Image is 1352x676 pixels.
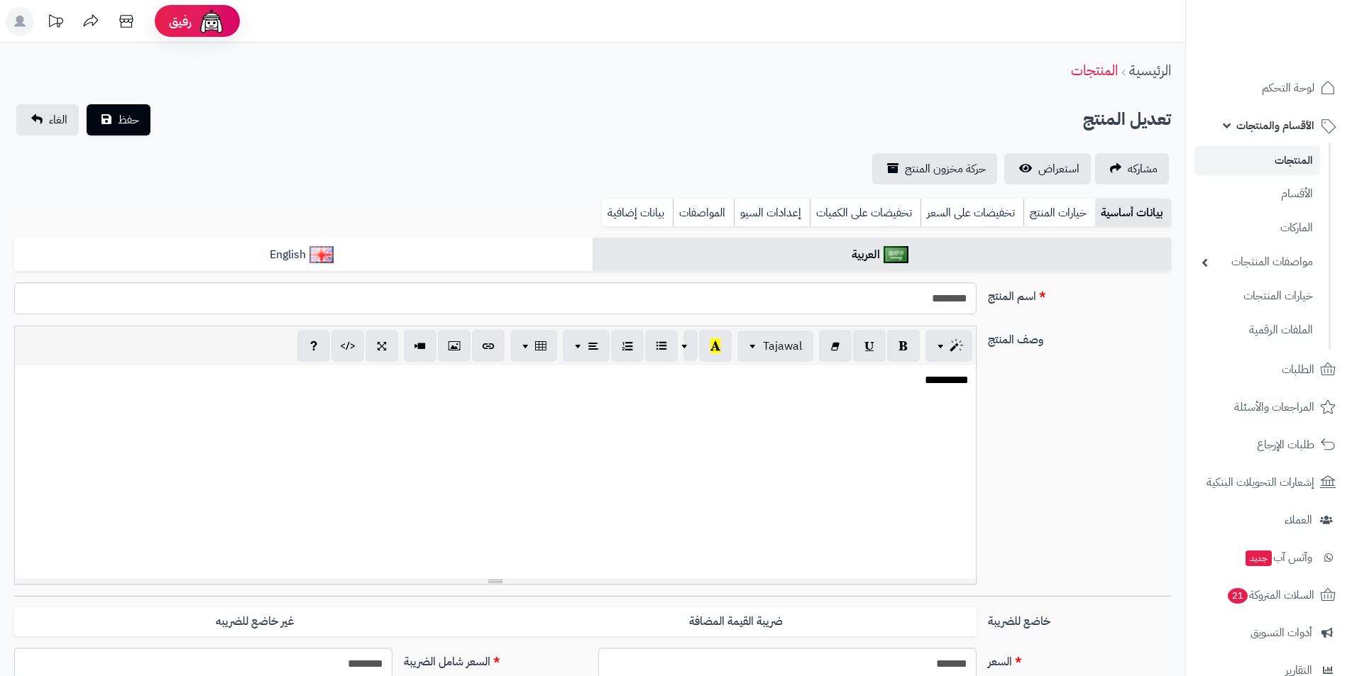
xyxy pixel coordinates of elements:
[1194,503,1343,537] a: العملاء
[602,199,673,227] a: بيانات إضافية
[169,13,192,30] span: رفيق
[982,648,1177,670] label: السعر
[1251,623,1312,643] span: أدوات التسويق
[1194,616,1343,650] a: أدوات التسويق
[1207,472,1314,492] span: إشعارات التحويلات البنكية
[1194,247,1320,277] a: مواصفات المنتجات
[1246,550,1272,566] span: جديد
[14,607,495,636] label: غير خاضع للضريبه
[920,199,1023,227] a: تخفيضات على السعر
[38,7,73,39] a: تحديثات المنصة
[1194,578,1343,612] a: السلات المتروكة21
[1194,146,1320,175] a: المنتجات
[1023,199,1095,227] a: خيارات المنتج
[1194,213,1320,243] a: الماركات
[810,199,920,227] a: تخفيضات على الكميات
[1262,78,1314,98] span: لوحة التحكم
[1038,160,1079,177] span: استعراض
[309,246,334,263] img: English
[16,104,79,135] a: الغاء
[593,238,1171,272] a: العربية
[1194,281,1320,311] a: خيارات المنتجات
[737,331,813,362] button: Tajawal
[1255,35,1339,65] img: logo-2.png
[734,199,810,227] a: إعدادات السيو
[87,104,150,135] button: حفظ
[763,338,802,355] span: Tajawal
[884,246,908,263] img: العربية
[1004,153,1091,184] a: استعراض
[1236,116,1314,135] span: الأقسام والمنتجات
[673,199,734,227] a: المواصفات
[905,160,986,177] span: حركة مخزون المنتج
[872,153,997,184] a: حركة مخزون المنتج
[1244,548,1312,567] span: وآتس آب
[1285,510,1312,530] span: العملاء
[118,111,139,128] span: حفظ
[1226,585,1314,605] span: السلات المتروكة
[1194,353,1343,387] a: الطلبات
[1095,199,1171,227] a: بيانات أساسية
[1257,435,1314,455] span: طلبات الإرجاع
[1228,587,1248,603] span: 21
[14,238,593,272] a: English
[1071,60,1118,81] a: المنتجات
[1194,428,1343,462] a: طلبات الإرجاع
[1194,390,1343,424] a: المراجعات والأسئلة
[1083,105,1171,134] h2: تعديل المنتج
[1234,397,1314,417] span: المراجعات والأسئلة
[1194,315,1320,345] a: الملفات الرقمية
[1128,160,1158,177] span: مشاركه
[1194,541,1343,575] a: وآتس آبجديد
[1282,360,1314,379] span: الطلبات
[1194,179,1320,209] a: الأقسام
[197,7,226,35] img: ai-face.png
[982,282,1177,305] label: اسم المنتج
[1194,465,1343,499] a: إشعارات التحويلات البنكية
[982,607,1177,630] label: خاضع للضريبة
[1095,153,1169,184] a: مشاركه
[1129,60,1171,81] a: الرئيسية
[982,326,1177,348] label: وصف المنتج
[49,111,67,128] span: الغاء
[398,648,593,670] label: السعر شامل الضريبة
[1194,71,1343,105] a: لوحة التحكم
[495,607,977,636] label: ضريبة القيمة المضافة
